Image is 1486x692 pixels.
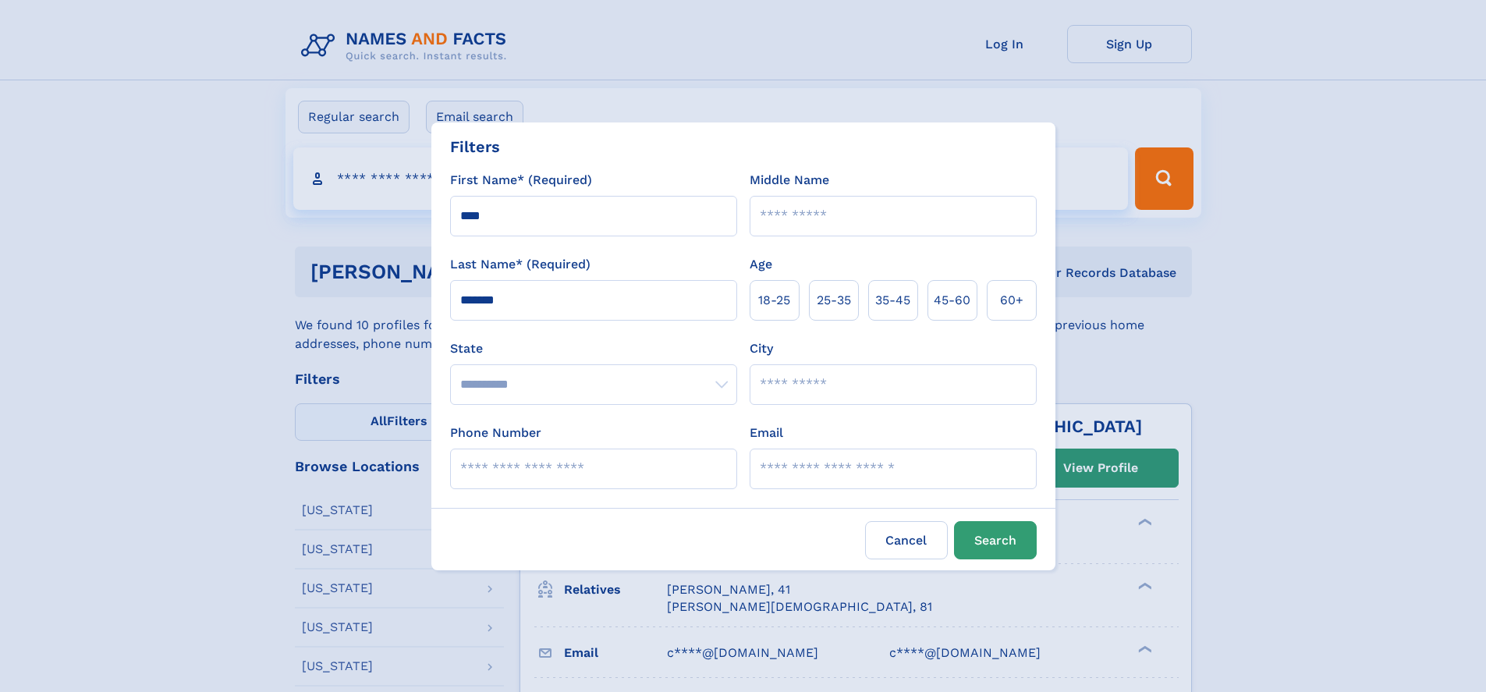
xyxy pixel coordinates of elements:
[865,521,948,559] label: Cancel
[750,171,829,190] label: Middle Name
[450,171,592,190] label: First Name* (Required)
[954,521,1037,559] button: Search
[1000,291,1023,310] span: 60+
[750,339,773,358] label: City
[817,291,851,310] span: 25‑35
[750,424,783,442] label: Email
[450,424,541,442] label: Phone Number
[450,339,737,358] label: State
[450,255,590,274] label: Last Name* (Required)
[934,291,970,310] span: 45‑60
[875,291,910,310] span: 35‑45
[450,135,500,158] div: Filters
[750,255,772,274] label: Age
[758,291,790,310] span: 18‑25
